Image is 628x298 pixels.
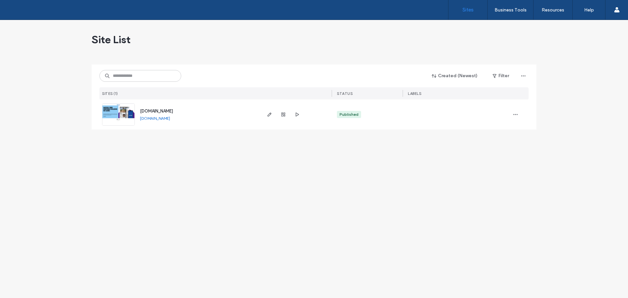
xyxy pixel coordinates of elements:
span: STATUS [337,91,353,96]
button: Filter [486,71,515,81]
button: Created (Newest) [426,71,483,81]
span: LABELS [408,91,421,96]
label: Business Tools [495,7,527,13]
label: Help [584,7,594,13]
label: Sites [462,7,474,13]
a: [DOMAIN_NAME] [140,109,173,114]
span: SITES (1) [102,91,118,96]
a: [DOMAIN_NAME] [140,116,170,121]
label: Resources [542,7,564,13]
span: Site List [92,33,131,46]
div: Published [340,112,358,117]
